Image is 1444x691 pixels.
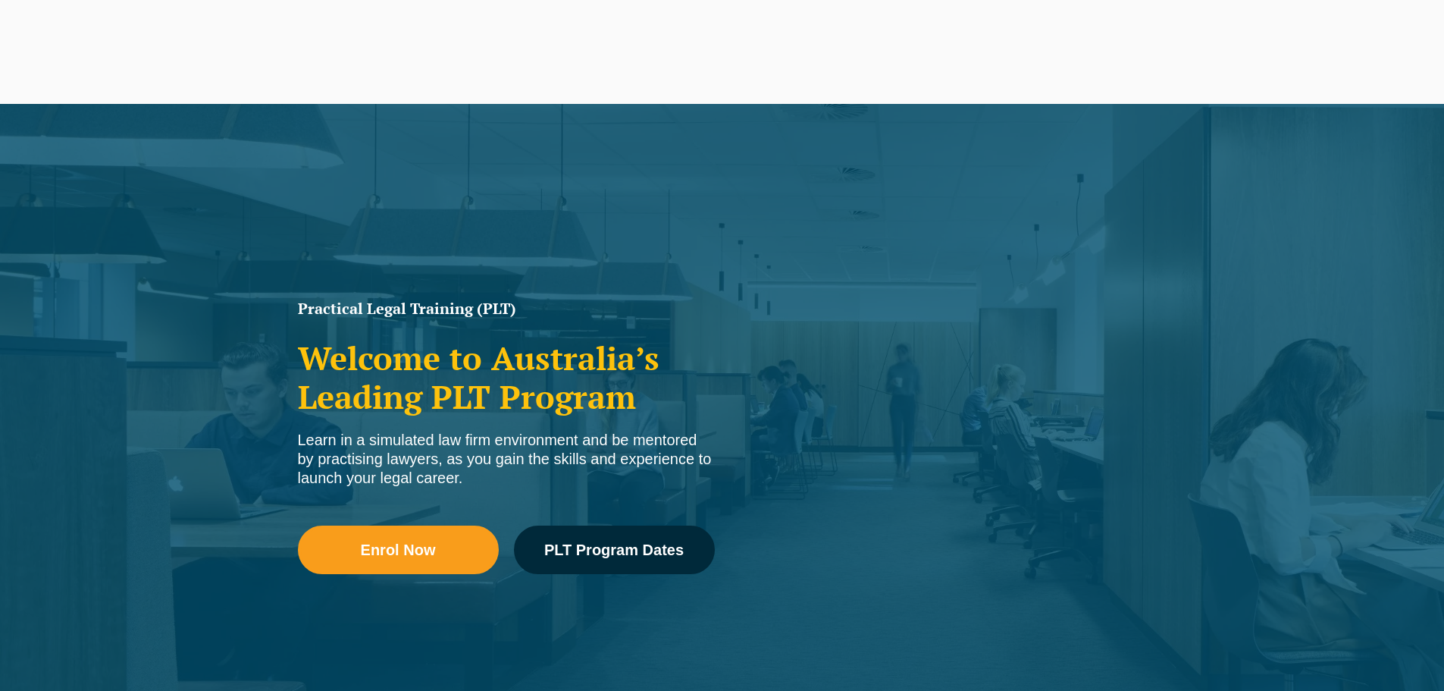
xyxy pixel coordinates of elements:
span: PLT Program Dates [544,542,684,558]
span: Enrol Now [361,542,436,558]
h1: Practical Legal Training (PLT) [298,301,715,316]
a: Enrol Now [298,526,499,574]
div: Learn in a simulated law firm environment and be mentored by practising lawyers, as you gain the ... [298,431,715,488]
a: PLT Program Dates [514,526,715,574]
h2: Welcome to Australia’s Leading PLT Program [298,339,715,416]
